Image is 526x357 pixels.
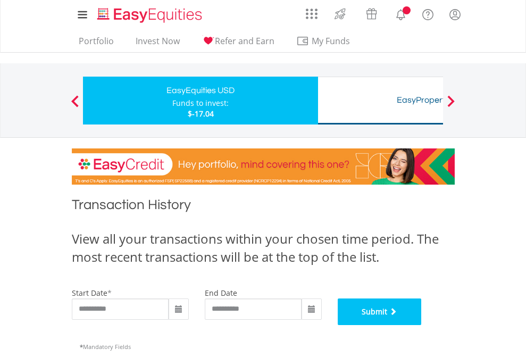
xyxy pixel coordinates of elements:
[440,101,462,111] button: Next
[441,3,469,26] a: My Profile
[363,5,380,22] img: vouchers-v2.svg
[89,83,312,98] div: EasyEquities USD
[172,98,229,109] div: Funds to invest:
[387,3,414,24] a: Notifications
[74,36,118,52] a: Portfolio
[215,35,274,47] span: Refer and Earn
[80,343,131,351] span: Mandatory Fields
[299,3,324,20] a: AppsGrid
[72,288,107,298] label: start date
[72,230,455,267] div: View all your transactions within your chosen time period. The most recent transactions will be a...
[356,3,387,22] a: Vouchers
[95,6,206,24] img: EasyEquities_Logo.png
[296,34,366,48] span: My Funds
[338,298,422,325] button: Submit
[331,5,349,22] img: thrive-v2.svg
[64,101,86,111] button: Previous
[72,195,455,219] h1: Transaction History
[197,36,279,52] a: Refer and Earn
[93,3,206,24] a: Home page
[306,8,318,20] img: grid-menu-icon.svg
[414,3,441,24] a: FAQ's and Support
[72,148,455,185] img: EasyCredit Promotion Banner
[131,36,184,52] a: Invest Now
[205,288,237,298] label: end date
[188,109,214,119] span: $-17.04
